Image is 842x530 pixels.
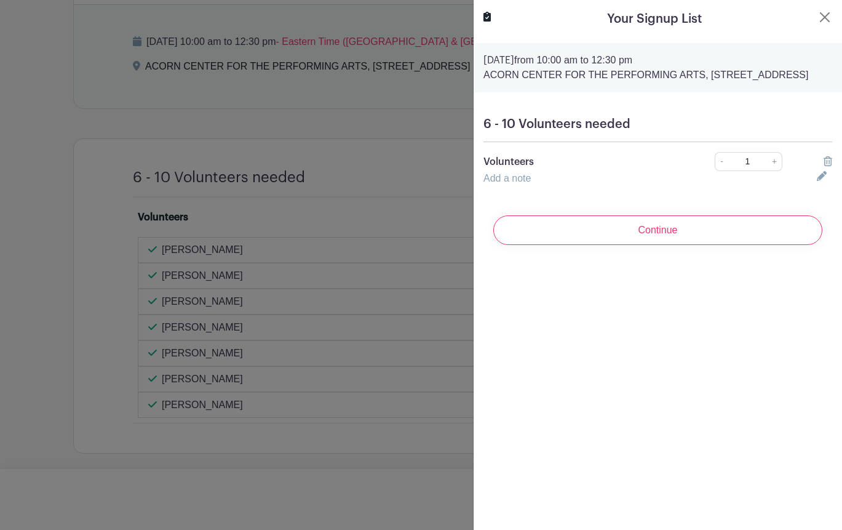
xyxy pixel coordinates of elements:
a: + [767,152,782,171]
h5: Your Signup List [607,10,702,28]
input: Continue [493,215,822,245]
h5: 6 - 10 Volunteers needed [483,117,832,132]
a: Add a note [483,173,531,183]
button: Close [817,10,832,25]
a: - [715,152,728,171]
p: from 10:00 am to 12:30 pm [483,53,832,68]
strong: [DATE] [483,55,514,65]
p: Volunteers [483,155,681,169]
p: ACORN CENTER FOR THE PERFORMING ARTS, [STREET_ADDRESS] [483,68,832,82]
